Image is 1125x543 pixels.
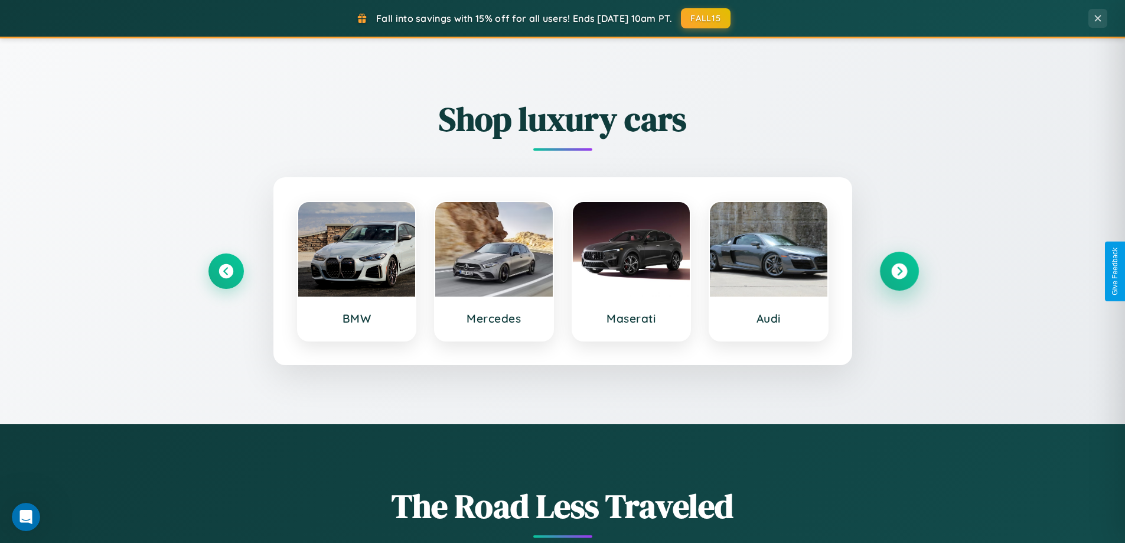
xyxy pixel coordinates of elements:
button: FALL15 [681,8,731,28]
span: Fall into savings with 15% off for all users! Ends [DATE] 10am PT. [376,12,672,24]
h1: The Road Less Traveled [208,483,917,529]
h2: Shop luxury cars [208,96,917,142]
h3: Maserati [585,311,679,326]
div: Give Feedback [1111,248,1119,295]
h3: BMW [310,311,404,326]
h3: Mercedes [447,311,541,326]
h3: Audi [722,311,816,326]
iframe: Intercom live chat [12,503,40,531]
